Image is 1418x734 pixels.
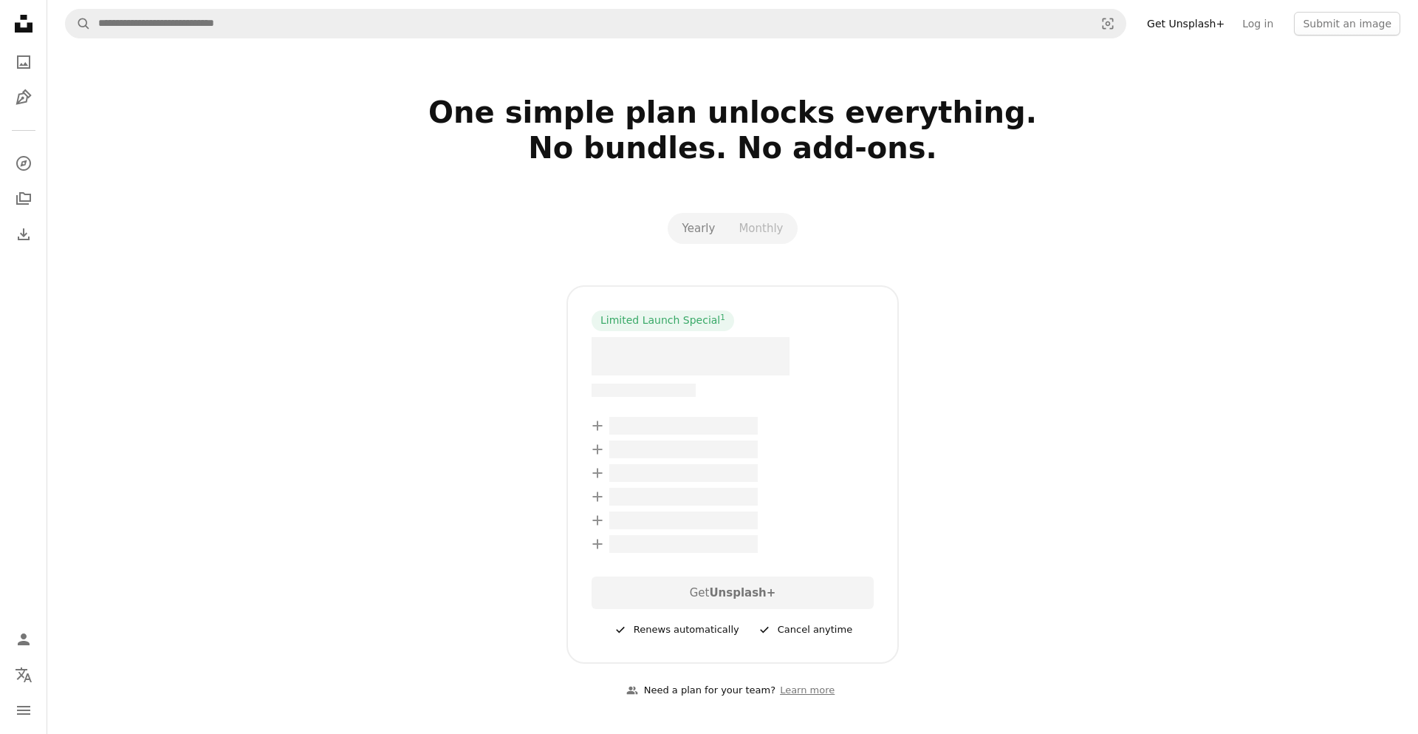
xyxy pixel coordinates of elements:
[709,586,775,599] strong: Unsplash+
[592,384,696,397] span: –– –––– –––– –––– ––
[757,621,852,639] div: Cancel anytime
[775,679,839,703] a: Learn more
[1233,12,1282,35] a: Log in
[609,488,758,506] span: – –––– –––– ––– ––– –––– ––––
[727,216,795,241] button: Monthly
[592,337,790,376] span: – –––– ––––.
[613,621,739,639] div: Renews automatically
[717,313,728,328] a: 1
[9,47,38,77] a: Photos
[65,9,1126,38] form: Find visuals sitewide
[609,535,758,553] span: – –––– –––– ––– ––– –––– ––––
[66,10,91,38] button: Search Unsplash
[609,512,758,529] span: – –––– –––– ––– ––– –––– ––––
[1138,12,1233,35] a: Get Unsplash+
[9,625,38,654] a: Log in / Sign up
[9,220,38,249] a: Download History
[9,149,38,178] a: Explore
[609,441,758,458] span: – –––– –––– ––– ––– –––– ––––
[592,577,874,609] div: Get
[671,216,727,241] button: Yearly
[1090,10,1126,38] button: Visual search
[9,83,38,112] a: Illustrations
[592,310,734,331] div: Limited Launch Special
[1294,12,1400,35] button: Submit an image
[720,313,725,322] sup: 1
[9,660,38,690] button: Language
[609,417,758,435] span: – –––– –––– ––– ––– –––– ––––
[609,464,758,482] span: – –––– –––– ––– ––– –––– ––––
[254,95,1211,201] h2: One simple plan unlocks everything. No bundles. No add-ons.
[9,9,38,41] a: Home — Unsplash
[626,683,775,699] div: Need a plan for your team?
[9,184,38,214] a: Collections
[9,696,38,725] button: Menu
